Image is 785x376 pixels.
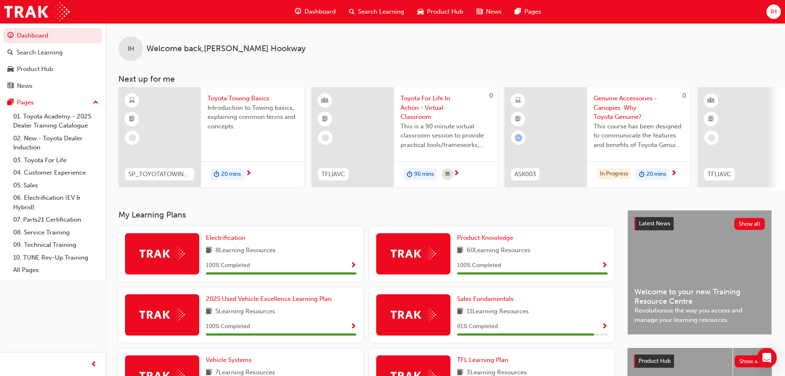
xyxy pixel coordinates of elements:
span: Welcome back , [PERSON_NAME] Hookway [146,44,306,54]
div: Product Hub [17,64,53,74]
a: Electrification [206,233,249,243]
button: IH [766,5,781,19]
button: Show Progress [350,322,356,332]
a: TFL Learning Plan [457,355,512,365]
span: up-icon [93,97,99,108]
a: 03. Toyota For Life [10,154,102,167]
button: Show Progress [350,260,356,271]
img: Trak [391,247,436,260]
span: learningRecordVerb_NONE-icon [708,134,715,142]
a: Product Hub [3,61,102,77]
span: pages-icon [7,99,14,106]
span: ASK003 [514,170,536,179]
span: duration-icon [214,169,219,180]
a: guage-iconDashboard [288,3,342,20]
span: Product Hub [639,357,671,364]
span: 0 [682,92,686,99]
span: TFL Learning Plan [457,356,508,364]
span: News [486,7,502,17]
div: In Progress [597,168,631,180]
span: learningRecordVerb_ATTEMPT-icon [515,134,522,142]
a: search-iconSearch Learning [342,3,411,20]
span: booktick-icon [708,114,714,125]
a: 05. Sales [10,179,102,192]
span: news-icon [476,7,483,17]
span: book-icon [457,246,463,256]
button: Show Progress [601,260,608,271]
span: learningResourceType_INSTRUCTOR_LED-icon [322,95,328,106]
a: Search Learning [3,45,102,60]
span: Show Progress [350,323,356,331]
span: calendar-icon [446,169,450,180]
span: 100 % Completed [206,261,250,270]
span: booktick-icon [322,114,328,125]
img: Trak [4,2,70,21]
span: Pages [524,7,541,17]
span: TFLIAVC [321,170,345,179]
span: 8 Learning Resources [215,246,276,256]
a: Sales Fundamentals [457,294,517,304]
a: 10. TUNE Rev-Up Training [10,251,102,264]
span: prev-icon [91,359,97,370]
span: next-icon [671,170,677,177]
span: IH [771,7,777,17]
img: Trak [391,308,436,321]
span: This course has been designed to communicate the features and benefits of Toyota Genuine Canopies... [594,122,684,150]
a: 0ASK003Genuine Accessories - Canopies. Why Toyota Genuine?This course has been designed to commun... [504,87,690,187]
span: guage-icon [7,32,14,40]
button: Show Progress [601,322,608,332]
a: 08. Service Training [10,226,102,239]
span: book-icon [457,307,463,317]
span: Vehicle Systems [206,356,252,364]
span: 100 % Completed [206,322,250,331]
span: Revolutionise the way you access and manage your learning resources. [634,306,765,324]
span: search-icon [7,49,13,57]
a: Product HubShow all [634,355,765,368]
span: Show Progress [601,323,608,331]
a: 0TFLIAVCToyota For Life In Action - Virtual ClassroomThis is a 90 minute virtual classroom sessio... [311,87,497,187]
span: Search Learning [358,7,404,17]
a: Latest NewsShow all [634,217,765,230]
a: 06. Electrification (EV & Hybrid) [10,192,102,213]
span: next-icon [453,170,460,177]
span: Product Knowledge [457,234,513,241]
div: Search Learning [17,48,63,57]
a: Dashboard [3,28,102,43]
span: 100 % Completed [457,261,501,270]
img: Trak [139,247,185,260]
a: 09. Technical Training [10,239,102,251]
span: book-icon [206,246,212,256]
a: 04. Customer Experience [10,166,102,179]
span: IH [128,44,134,54]
span: 11 Learning Resources [467,307,529,317]
a: news-iconNews [470,3,508,20]
span: 20 mins [221,170,241,179]
span: Show Progress [350,262,356,270]
span: Product Hub [427,7,463,17]
div: News [17,81,33,91]
a: 2025 Used Vehicle Excellence Learning Plan [206,294,335,304]
a: 07. Parts21 Certification [10,213,102,226]
span: 20 mins [646,170,666,179]
span: 91 % Completed [457,322,498,331]
div: Pages [17,98,34,107]
span: news-icon [7,83,14,90]
span: Welcome to your new Training Resource Centre [634,287,765,306]
h3: Next up for me [105,74,785,84]
span: Sales Fundamentals [457,295,514,303]
span: duration-icon [407,169,413,180]
img: Trak [139,308,185,321]
span: Genuine Accessories - Canopies. Why Toyota Genuine? [594,94,684,122]
a: car-iconProduct Hub [411,3,470,20]
span: car-icon [417,7,424,17]
button: DashboardSearch LearningProduct HubNews [3,26,102,95]
span: Introduction to Towing basics, explaining common terms and concepts. [207,103,297,131]
span: guage-icon [295,7,301,17]
button: Pages [3,95,102,110]
span: learningResourceType_INSTRUCTOR_LED-icon [708,95,714,106]
a: pages-iconPages [508,3,548,20]
span: duration-icon [639,169,645,180]
span: pages-icon [515,7,521,17]
span: search-icon [349,7,355,17]
span: Dashboard [304,7,336,17]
